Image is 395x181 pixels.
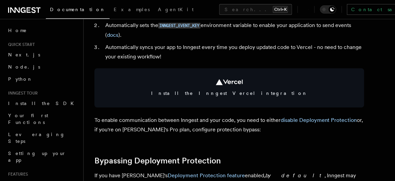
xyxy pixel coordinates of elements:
[320,5,336,14] button: Toggle dark mode
[8,101,78,106] span: Install the SDK
[5,172,28,177] span: Features
[94,156,221,165] a: Bypassing Deployment Protection
[5,90,38,96] span: Inngest tour
[5,147,79,166] a: Setting up your app
[281,117,357,123] a: disable Deployment Protection
[265,172,325,179] em: by default
[5,128,79,147] a: Leveraging Steps
[5,49,79,61] a: Next.js
[103,43,364,61] li: Automatically syncs your app to Inngest every time you deploy updated code to Vercel - no need to...
[94,68,364,107] a: Install the Inngest Vercel integration
[5,42,35,47] span: Quick start
[219,4,292,15] button: Search...Ctrl+K
[5,24,79,36] a: Home
[8,27,27,34] span: Home
[5,73,79,85] a: Python
[8,151,66,163] span: Setting up your app
[154,2,198,18] a: AgentKit
[158,23,201,28] code: INNGEST_EVENT_KEY
[8,132,65,144] span: Leveraging Steps
[94,115,364,134] p: To enable communication between Inngest and your code, you need to either or, if you're on [PERSO...
[103,21,364,40] li: Automatically sets the environment variable to enable your application to send events ( ).
[5,97,79,109] a: Install the SDK
[273,6,288,13] kbd: Ctrl+K
[8,52,40,57] span: Next.js
[50,7,106,12] span: Documentation
[107,32,118,38] a: docs
[8,113,48,125] span: Your first Functions
[46,2,110,19] a: Documentation
[158,22,201,28] a: INNGEST_EVENT_KEY
[5,109,79,128] a: Your first Functions
[110,2,154,18] a: Examples
[168,172,245,179] a: Deployment Protection feature
[158,7,194,12] span: AgentKit
[103,90,356,97] span: Install the Inngest Vercel integration
[5,61,79,73] a: Node.js
[8,76,33,82] span: Python
[114,7,150,12] span: Examples
[8,64,40,70] span: Node.js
